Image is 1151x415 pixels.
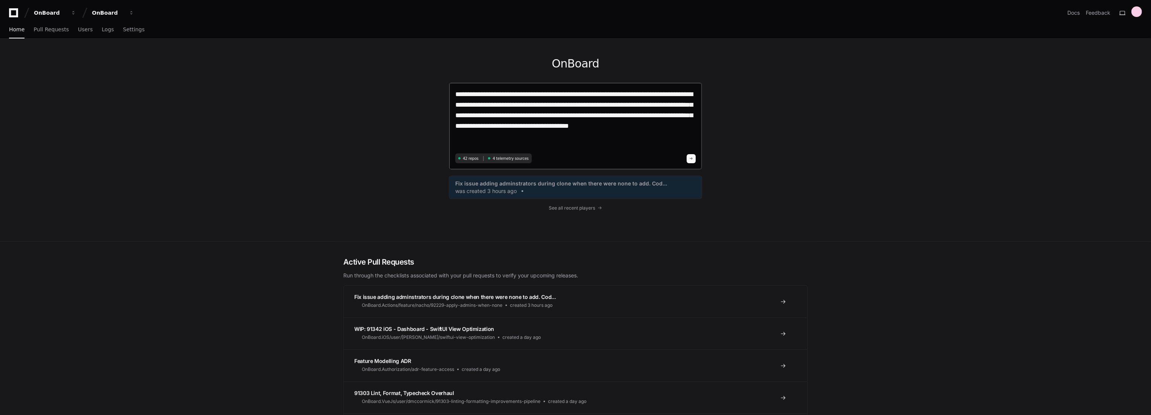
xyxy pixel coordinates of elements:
a: Users [78,21,93,38]
span: See all recent players [549,205,595,211]
a: Pull Requests [34,21,69,38]
h2: Active Pull Requests [343,257,808,267]
span: Fix issue adding adminstrators during clone when there were none to add. Cod... [354,294,556,300]
a: Logs [102,21,114,38]
a: Fix issue adding adminstrators during clone when there were none to add. Cod...OnBoard.Actions/fe... [344,286,807,317]
span: 42 repos [463,156,479,161]
span: Fix issue adding adminstrators during clone when there were none to add. Cod... [455,180,667,187]
span: Pull Requests [34,27,69,32]
span: Users [78,27,93,32]
a: Docs [1067,9,1080,17]
p: Run through the checklists associated with your pull requests to verify your upcoming releases. [343,272,808,279]
a: Feature Modelling ADROnBoard.Authorization/adr-feature-accesscreated a day ago [344,349,807,381]
span: Logs [102,27,114,32]
span: OnBoard.VueJs/user/dmccormick/91303-linting-formatting-improvements-pipeline [362,398,540,404]
span: Settings [123,27,144,32]
span: 4 telemetry sources [493,156,528,161]
a: Settings [123,21,144,38]
a: 91303 Lint, Format, Typecheck OverhaulOnBoard.VueJs/user/dmccormick/91303-linting-formatting-impr... [344,381,807,413]
span: was created 3 hours ago [455,187,517,195]
h1: OnBoard [449,57,702,70]
span: 91303 Lint, Format, Typecheck Overhaul [354,390,454,396]
div: OnBoard [34,9,66,17]
span: created 3 hours ago [510,302,553,308]
span: OnBoard.Actions/feature/nacho/92229-apply-admins-when-none [362,302,502,308]
span: created a day ago [502,334,541,340]
a: Home [9,21,24,38]
a: See all recent players [449,205,702,211]
span: created a day ago [462,366,500,372]
button: OnBoard [31,6,79,20]
span: OnBoard.Authorization/adr-feature-access [362,366,454,372]
span: WIP: 91342 iOS - Dashboard - SwiftUI View Optimization [354,326,494,332]
button: Feedback [1086,9,1110,17]
a: Fix issue adding adminstrators during clone when there were none to add. Cod...was created 3 hour... [455,180,696,195]
div: OnBoard [92,9,124,17]
span: Home [9,27,24,32]
button: OnBoard [89,6,137,20]
a: WIP: 91342 iOS - Dashboard - SwiftUI View OptimizationOnBoard.iOS/user/[PERSON_NAME]/swiftui-view... [344,317,807,349]
span: OnBoard.iOS/user/[PERSON_NAME]/swiftui-view-optimization [362,334,495,340]
span: Feature Modelling ADR [354,358,411,364]
span: created a day ago [548,398,586,404]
